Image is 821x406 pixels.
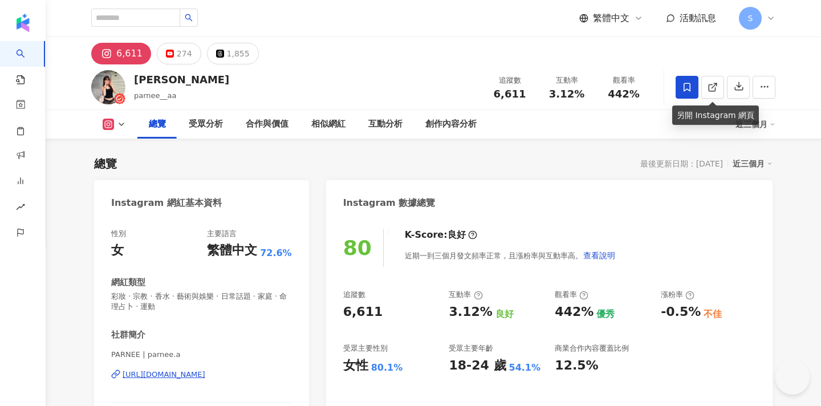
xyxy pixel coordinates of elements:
span: parnee__aa [134,91,177,100]
button: 1,855 [207,43,259,64]
div: 總覽 [149,117,166,131]
div: 12.5% [555,357,598,375]
a: [URL][DOMAIN_NAME] [111,370,292,380]
button: 274 [157,43,201,64]
div: 互動率 [545,75,588,86]
span: 活動訊息 [680,13,716,23]
div: 主要語言 [207,229,237,239]
div: 近三個月 [733,156,773,171]
span: rise [16,196,25,221]
div: 受眾主要年齡 [449,343,493,354]
span: search [185,14,193,22]
div: 女 [111,242,124,259]
div: Instagram 網紅基本資料 [111,197,222,209]
div: 受眾分析 [189,117,223,131]
div: 相似網紅 [311,117,346,131]
div: Instagram 數據總覽 [343,197,436,209]
div: 不佳 [704,308,722,320]
div: 漲粉率 [661,290,694,300]
span: 72.6% [260,247,292,259]
div: 互動率 [449,290,482,300]
div: 觀看率 [602,75,645,86]
span: 6,611 [494,88,526,100]
div: 女性 [343,357,368,375]
div: 18-24 歲 [449,357,506,375]
div: 受眾主要性別 [343,343,388,354]
div: 社群簡介 [111,329,145,341]
div: -0.5% [661,303,701,321]
div: 性別 [111,229,126,239]
img: logo icon [14,14,32,32]
div: 近期一到三個月發文頻率正常，且漲粉率與互動率高。 [405,244,616,267]
div: 良好 [448,229,466,241]
div: 80 [343,236,372,259]
div: 網紅類型 [111,277,145,289]
span: 繁體中文 [593,12,629,25]
div: K-Score : [405,229,477,241]
div: 良好 [495,308,514,320]
div: 觀看率 [555,290,588,300]
div: 創作內容分析 [425,117,477,131]
button: 6,611 [91,43,151,64]
span: 3.12% [549,88,584,100]
div: 繁體中文 [207,242,257,259]
div: 追蹤數 [343,290,365,300]
div: 80.1% [371,362,403,374]
div: 優秀 [596,308,615,320]
div: 3.12% [449,303,492,321]
span: 442% [608,88,640,100]
div: 1,855 [227,46,250,62]
div: 442% [555,303,594,321]
button: 查看說明 [583,244,616,267]
div: 互動分析 [368,117,403,131]
div: 商業合作內容覆蓋比例 [555,343,629,354]
div: 總覽 [94,156,117,172]
div: 54.1% [509,362,541,374]
div: [URL][DOMAIN_NAME] [123,370,205,380]
img: KOL Avatar [91,70,125,104]
div: 最後更新日期：[DATE] [640,159,723,168]
span: 查看說明 [583,251,615,260]
div: [PERSON_NAME] [134,72,229,87]
div: 追蹤數 [488,75,531,86]
div: 274 [177,46,192,62]
iframe: Help Scout Beacon - Open [775,360,810,395]
div: 合作與價值 [246,117,288,131]
div: 另開 Instagram 網頁 [672,105,759,125]
span: PARNEE | parnee.a [111,350,292,360]
span: 彩妝 · 宗教 · 香水 · 藝術與娛樂 · 日常話題 · 家庭 · 命理占卜 · 運動 [111,291,292,312]
div: 6,611 [116,46,143,62]
span: S [748,12,753,25]
div: 6,611 [343,303,383,321]
a: search [16,41,39,86]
